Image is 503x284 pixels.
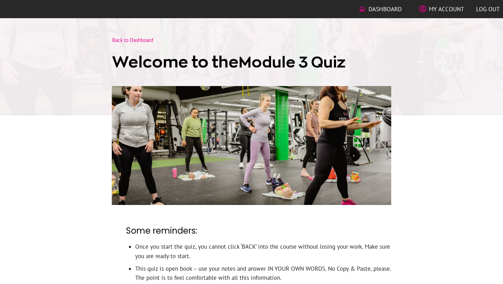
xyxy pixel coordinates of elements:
a: Back to Dashboard [112,37,153,43]
span: My Account [429,3,464,15]
a: Log out [476,3,500,15]
span: Module 3 Quiz [239,54,345,70]
li: Once you start the quiz, you cannot click ‘BACK’ into the course without losing your work. Make s... [135,242,391,264]
a: Dashboard [359,3,402,15]
a: My Account [419,3,464,15]
span: Dashboard [369,3,402,15]
h2: Some reminders: [126,219,391,242]
h1: Welcome to the [112,52,391,73]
